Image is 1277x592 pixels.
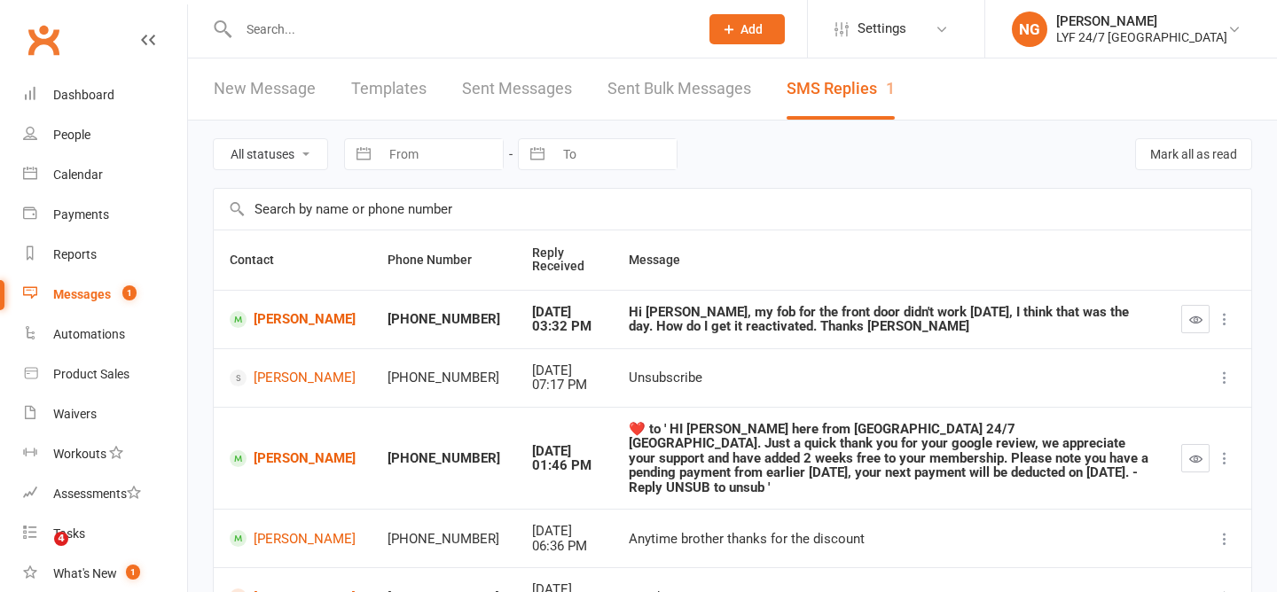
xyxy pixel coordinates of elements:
input: Search... [233,17,686,42]
a: [PERSON_NAME] [230,450,356,467]
div: Workouts [53,447,106,461]
div: Automations [53,327,125,341]
div: Calendar [53,167,103,182]
a: People [23,115,187,155]
a: Payments [23,195,187,235]
button: Add [709,14,785,44]
div: [PERSON_NAME] [1056,13,1227,29]
div: What's New [53,566,117,580]
div: Anytime brother thanks for the discount [629,532,1149,547]
a: Sent Bulk Messages [607,58,751,120]
a: Waivers [23,394,187,434]
div: 06:36 PM [532,539,597,554]
a: New Message [214,58,316,120]
div: NG [1012,12,1047,47]
div: [PHONE_NUMBER] [388,532,500,547]
a: Assessments [23,474,187,514]
th: Phone Number [372,230,516,290]
input: From [380,139,503,169]
div: Tasks [53,526,85,541]
a: Messages 1 [23,275,187,315]
div: LYF 24/7 [GEOGRAPHIC_DATA] [1056,29,1227,45]
a: Automations [23,315,187,354]
div: 1 [886,79,895,97]
div: 01:46 PM [532,458,597,473]
span: 4 [54,532,68,546]
div: Dashboard [53,88,114,102]
div: Reports [53,247,97,261]
div: [DATE] [532,363,597,378]
a: Workouts [23,434,187,474]
a: Sent Messages [462,58,572,120]
a: Templates [351,58,427,120]
a: Product Sales [23,354,187,394]
a: Calendar [23,155,187,195]
div: 03:32 PM [532,319,597,334]
span: 1 [122,285,137,300]
div: People [53,128,90,142]
input: To [553,139,677,169]
div: Payments [53,207,109,222]
div: [DATE] [532,305,597,320]
div: Unsubscribe [629,370,1149,386]
input: Search by name or phone number [214,189,1251,230]
iframe: Intercom live chat [18,532,60,574]
div: 07:17 PM [532,378,597,393]
a: SMS Replies1 [787,58,895,120]
span: Settings [858,9,906,49]
th: Reply Received [516,230,613,290]
span: Add [740,22,763,36]
a: Clubworx [21,18,66,62]
a: [PERSON_NAME] [230,370,356,386]
a: Tasks [23,514,187,554]
a: Dashboard [23,75,187,115]
th: Contact [214,230,372,290]
a: Reports [23,235,187,275]
a: [PERSON_NAME] [230,311,356,328]
th: Message [613,230,1165,290]
span: 1 [126,565,140,580]
div: Product Sales [53,367,129,381]
div: [DATE] [532,444,597,459]
div: [PHONE_NUMBER] [388,451,500,466]
div: Waivers [53,407,97,421]
div: ​❤️​ to ' HI [PERSON_NAME] here from [GEOGRAPHIC_DATA] 24/7 [GEOGRAPHIC_DATA]. Just a quick thank... [629,422,1149,495]
div: [PHONE_NUMBER] [388,312,500,327]
div: Messages [53,287,111,301]
div: [PHONE_NUMBER] [388,370,500,386]
div: [DATE] [532,524,597,539]
button: Mark all as read [1135,138,1252,170]
a: [PERSON_NAME] [230,530,356,547]
div: Hi [PERSON_NAME], my fob for the front door didn't work [DATE], I think that was the day. How do ... [629,305,1149,334]
div: Assessments [53,487,141,501]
